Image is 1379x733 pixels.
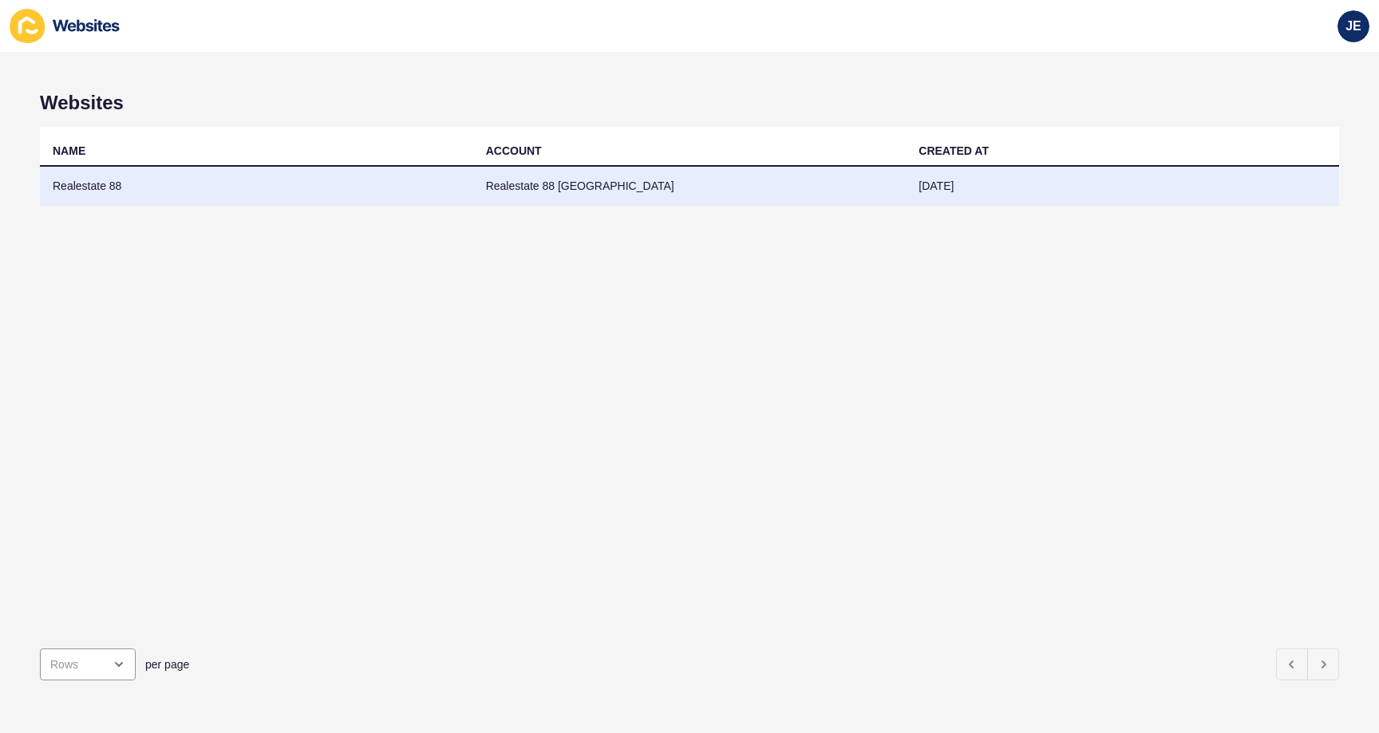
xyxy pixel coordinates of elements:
[40,167,473,206] td: Realestate 88
[486,143,542,159] div: ACCOUNT
[145,656,189,672] span: per page
[906,167,1339,206] td: [DATE]
[53,143,85,159] div: NAME
[40,92,1339,114] h1: Websites
[1345,18,1361,34] span: JE
[40,648,136,680] div: open menu
[473,167,907,206] td: Realestate 88 [GEOGRAPHIC_DATA]
[919,143,989,159] div: CREATED AT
